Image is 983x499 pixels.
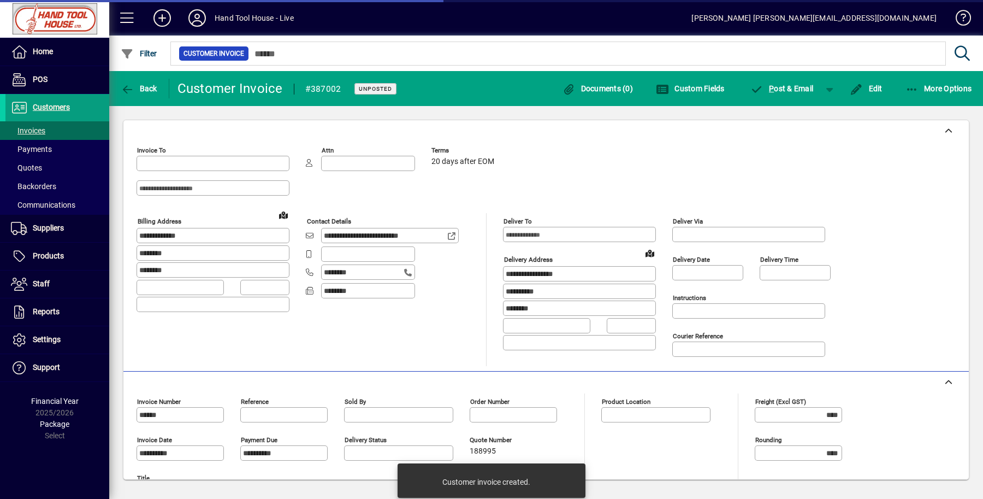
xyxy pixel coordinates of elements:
mat-label: Courier Reference [673,332,723,340]
mat-label: Delivery status [345,436,387,444]
span: ost & Email [750,84,814,93]
button: Post & Email [745,79,819,98]
button: Back [118,79,160,98]
a: Communications [5,196,109,214]
span: Terms [431,147,497,154]
a: Suppliers [5,215,109,242]
span: P [769,84,774,93]
span: Payments [11,145,52,154]
button: Custom Fields [653,79,727,98]
span: 20 days after EOM [431,157,494,166]
span: Filter [121,49,157,58]
mat-label: Rounding [755,436,781,444]
div: Customer invoice created. [442,477,530,488]
span: Unposted [359,85,392,92]
span: Financial Year [31,397,79,406]
mat-label: Invoice number [137,398,181,406]
span: Quotes [11,163,42,172]
span: Settings [33,335,61,344]
span: Package [40,420,69,428]
a: View on map [275,206,292,224]
button: Add [145,8,180,28]
mat-label: Invoice date [137,436,172,444]
app-page-header-button: Back [109,79,169,98]
a: Knowledge Base [948,2,969,38]
button: Documents (0) [559,79,636,98]
span: More Options [905,84,972,93]
button: Profile [180,8,215,28]
span: Invoices [11,126,45,135]
span: Backorders [11,182,56,191]
span: Communications [11,201,75,209]
mat-label: Freight (excl GST) [755,398,806,406]
a: Settings [5,326,109,354]
a: Staff [5,271,109,298]
a: POS [5,66,109,93]
a: Invoices [5,121,109,140]
a: Backorders [5,177,109,196]
button: Filter [118,44,160,63]
mat-label: Reference [241,398,269,406]
span: POS [33,75,48,84]
mat-label: Product location [602,398,650,406]
a: Support [5,354,109,381]
div: Customer Invoice [177,80,283,97]
span: Back [121,84,157,93]
mat-label: Deliver To [504,218,532,225]
span: Staff [33,279,50,288]
mat-label: Invoice To [137,146,166,154]
span: 188995 [470,447,496,456]
span: Documents (0) [562,84,633,93]
mat-label: Attn [322,146,334,154]
a: Reports [5,298,109,326]
mat-label: Deliver via [673,218,703,225]
mat-label: Order number [470,398,510,406]
div: #387002 [305,80,341,98]
mat-label: Title [137,474,150,482]
mat-label: Sold by [345,398,366,406]
div: [PERSON_NAME] [PERSON_NAME][EMAIL_ADDRESS][DOMAIN_NAME] [691,9,937,27]
div: Hand Tool House - Live [215,9,294,27]
a: Products [5,243,109,270]
span: Quote number [470,437,535,444]
span: Suppliers [33,224,64,232]
span: Products [33,251,64,260]
a: Payments [5,140,109,158]
span: Customers [33,103,70,111]
span: Support [33,363,60,372]
a: View on map [641,244,659,262]
span: Home [33,47,53,56]
mat-label: Delivery time [760,256,798,263]
button: Edit [847,79,885,98]
a: Quotes [5,158,109,177]
span: Reports [33,307,60,316]
button: More Options [903,79,975,98]
mat-label: Instructions [673,294,706,302]
span: Custom Fields [656,84,725,93]
span: Customer Invoice [183,48,244,59]
mat-label: Payment due [241,436,277,444]
span: Edit [850,84,883,93]
mat-label: Delivery date [673,256,710,263]
a: Home [5,38,109,66]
